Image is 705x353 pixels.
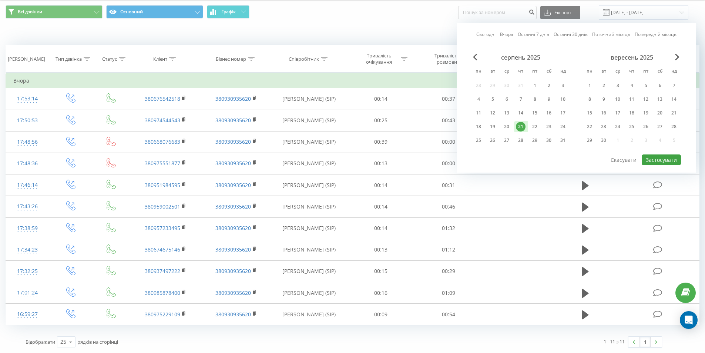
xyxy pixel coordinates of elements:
[641,81,651,90] div: 5
[530,108,540,118] div: 15
[544,94,554,104] div: 9
[502,94,511,104] div: 6
[544,81,554,90] div: 2
[556,107,570,119] div: нд 17 серп 2025 р.
[215,95,251,102] a: 380930935620
[415,304,483,325] td: 00:54
[347,282,415,304] td: 00:16
[604,338,625,345] div: 1 - 11 з 11
[215,224,251,232] a: 380930935620
[13,307,42,322] div: 16:59:27
[597,80,611,91] div: вт 2 вер 2025 р.
[415,217,483,239] td: 01:32
[102,56,117,62] div: Статус
[530,94,540,104] div: 8
[655,108,665,118] div: 20
[528,94,542,105] div: пт 8 серп 2025 р.
[215,203,251,210] a: 380930935620
[641,122,651,131] div: 26
[607,154,641,165] button: Скасувати
[473,54,477,60] span: Previous Month
[518,31,549,38] a: Останні 7 днів
[599,136,608,145] div: 30
[612,66,623,77] abbr: середа
[500,31,513,38] a: Вчора
[471,107,486,119] div: пн 11 серп 2025 р.
[215,138,251,145] a: 380930935620
[271,110,347,131] td: [PERSON_NAME] (SIP)
[558,122,568,131] div: 24
[542,94,556,105] div: сб 9 серп 2025 р.
[669,108,679,118] div: 21
[145,117,180,124] a: 380974544543
[667,94,681,105] div: нд 14 вер 2025 р.
[215,267,251,274] a: 380930935620
[627,122,637,131] div: 25
[271,153,347,174] td: [PERSON_NAME] (SIP)
[556,94,570,105] div: нд 10 серп 2025 р.
[347,217,415,239] td: 00:14
[145,182,180,189] a: 380951984595
[599,94,608,104] div: 9
[653,121,667,132] div: сб 27 вер 2025 р.
[13,199,42,214] div: 17:43:26
[556,135,570,146] div: нд 31 серп 2025 р.
[60,338,66,346] div: 25
[514,135,528,146] div: чт 28 серп 2025 р.
[558,108,568,118] div: 17
[554,31,588,38] a: Останні 30 днів
[26,339,55,345] span: Відображати
[675,54,679,60] span: Next Month
[627,108,637,118] div: 18
[289,56,319,62] div: Співробітник
[625,121,639,132] div: чт 25 вер 2025 р.
[145,203,180,210] a: 380959002501
[501,66,512,77] abbr: середа
[626,66,637,77] abbr: четвер
[611,121,625,132] div: ср 24 вер 2025 р.
[271,88,347,110] td: [PERSON_NAME] (SIP)
[502,136,511,145] div: 27
[667,80,681,91] div: нд 7 вер 2025 р.
[271,196,347,217] td: [PERSON_NAME] (SIP)
[667,107,681,119] div: нд 21 вер 2025 р.
[415,239,483,260] td: 01:12
[13,221,42,236] div: 17:38:59
[597,135,611,146] div: вт 30 вер 2025 р.
[471,121,486,132] div: пн 18 серп 2025 р.
[18,9,42,15] span: Всі дзвінки
[471,54,570,61] div: серпень 2025
[415,196,483,217] td: 00:46
[544,122,554,131] div: 23
[359,53,399,65] div: Тривалість очікування
[145,160,180,167] a: 380975551877
[544,108,554,118] div: 16
[516,122,526,131] div: 21
[271,239,347,260] td: [PERSON_NAME] (SIP)
[530,122,540,131] div: 22
[488,94,497,104] div: 5
[611,80,625,91] div: ср 3 вер 2025 р.
[215,311,251,318] a: 380930935620
[516,94,526,104] div: 7
[474,94,483,104] div: 4
[415,110,483,131] td: 00:43
[542,135,556,146] div: сб 30 серп 2025 р.
[153,56,167,62] div: Клієнт
[540,6,580,19] button: Експорт
[583,121,597,132] div: пн 22 вер 2025 р.
[215,160,251,167] a: 380930935620
[271,260,347,282] td: [PERSON_NAME] (SIP)
[543,66,554,77] abbr: субота
[13,113,42,128] div: 17:50:53
[516,108,526,118] div: 14
[585,108,594,118] div: 15
[13,135,42,149] div: 17:48:56
[271,304,347,325] td: [PERSON_NAME] (SIP)
[583,80,597,91] div: пн 1 вер 2025 р.
[585,136,594,145] div: 29
[642,154,681,165] button: Застосувати
[215,117,251,124] a: 380930935620
[13,264,42,279] div: 17:32:25
[215,246,251,253] a: 380930935620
